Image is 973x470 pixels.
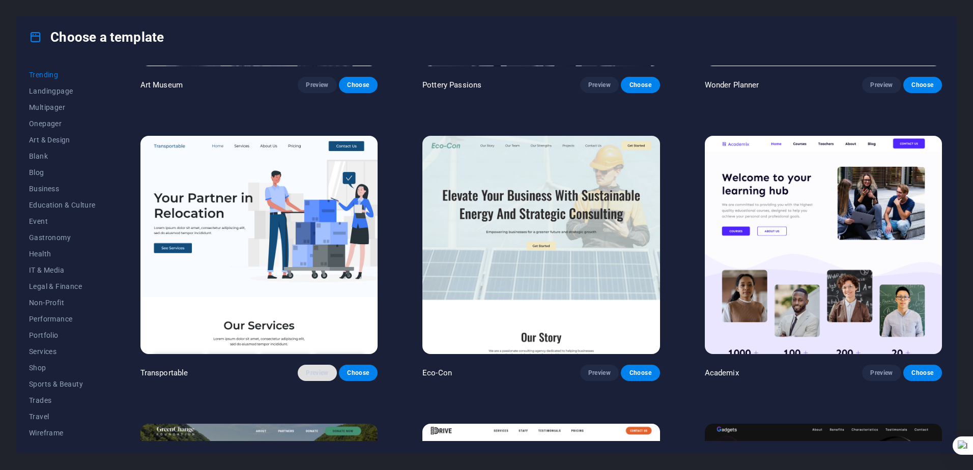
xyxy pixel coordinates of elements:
button: Choose [339,77,378,93]
button: Event [29,213,96,229]
button: Onepager [29,115,96,132]
span: Landingpage [29,87,96,95]
span: Choose [347,369,369,377]
button: Performance [29,311,96,327]
span: Choose [629,81,651,89]
button: Preview [298,365,336,381]
button: Gastronomy [29,229,96,246]
button: Choose [621,77,660,93]
button: Choose [339,365,378,381]
span: Multipager [29,103,96,111]
button: Trades [29,392,96,408]
p: Transportable [140,368,188,378]
button: Education & Culture [29,197,96,213]
button: Preview [580,365,619,381]
span: Preview [588,81,611,89]
p: Eco-Con [422,368,452,378]
p: Wonder Planner [705,80,759,90]
button: Legal & Finance [29,278,96,295]
button: Business [29,181,96,197]
span: Preview [870,369,893,377]
p: Academix [705,368,739,378]
button: Preview [862,77,901,93]
span: Event [29,217,96,225]
button: Landingpage [29,83,96,99]
span: Sports & Beauty [29,380,96,388]
button: Sports & Beauty [29,376,96,392]
button: Preview [862,365,901,381]
button: Shop [29,360,96,376]
button: Multipager [29,99,96,115]
button: Preview [298,77,336,93]
span: Preview [588,369,611,377]
span: Preview [306,369,328,377]
button: Preview [580,77,619,93]
span: Performance [29,315,96,323]
span: Gastronomy [29,233,96,242]
span: Preview [306,81,328,89]
button: Art & Design [29,132,96,148]
span: Choose [911,81,934,89]
span: Education & Culture [29,201,96,209]
span: Travel [29,413,96,421]
span: Portfolio [29,331,96,339]
button: Choose [903,365,942,381]
span: Health [29,250,96,258]
span: Choose [629,369,651,377]
button: Blog [29,164,96,181]
button: Portfolio [29,327,96,343]
img: Academix [705,136,942,355]
span: Blank [29,152,96,160]
span: Business [29,185,96,193]
button: Choose [621,365,660,381]
span: Onepager [29,120,96,128]
span: Non-Profit [29,299,96,307]
span: Choose [911,369,934,377]
button: Health [29,246,96,262]
span: Services [29,347,96,356]
span: Wireframe [29,429,96,437]
span: Preview [870,81,893,89]
span: Shop [29,364,96,372]
button: Blank [29,148,96,164]
button: IT & Media [29,262,96,278]
span: IT & Media [29,266,96,274]
span: Trending [29,71,96,79]
h4: Choose a template [29,29,164,45]
span: Blog [29,168,96,177]
p: Art Museum [140,80,183,90]
button: Wireframe [29,425,96,441]
span: Choose [347,81,369,89]
img: Transportable [140,136,378,355]
span: Art & Design [29,136,96,144]
img: Eco-Con [422,136,660,355]
button: Travel [29,408,96,425]
button: Trending [29,67,96,83]
button: Choose [903,77,942,93]
p: Pottery Passions [422,80,481,90]
span: Trades [29,396,96,404]
span: Legal & Finance [29,282,96,290]
button: Non-Profit [29,295,96,311]
button: Services [29,343,96,360]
